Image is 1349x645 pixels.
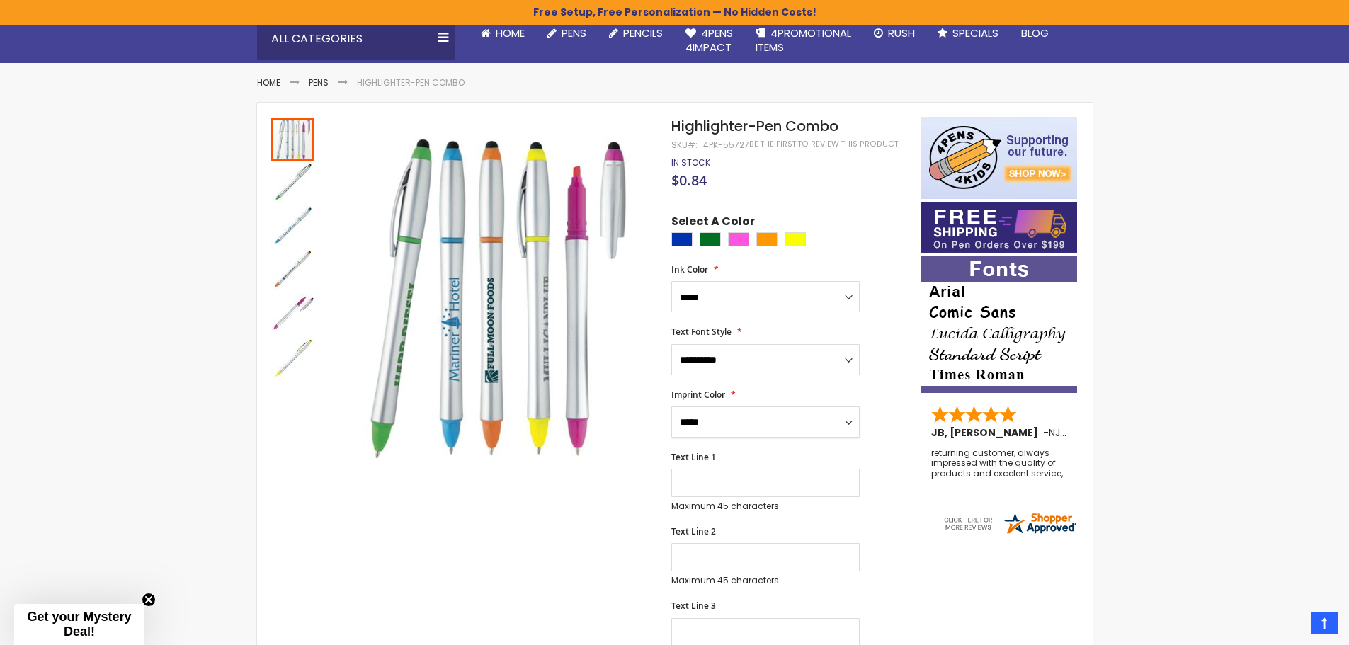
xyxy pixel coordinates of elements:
span: NJ [1049,426,1066,440]
span: Get your Mystery Deal! [27,610,131,639]
div: Availability [671,157,710,169]
div: 4PK-55727 [703,139,749,151]
img: font-personalization-examples [921,256,1077,393]
div: All Categories [257,18,455,60]
div: Highlighter-Pen Combo [271,117,315,161]
span: Text Line 2 [671,525,716,537]
span: Pens [562,25,586,40]
div: Highlighter-Pen Combo [271,292,315,336]
a: Home [257,76,280,89]
p: Maximum 45 characters [671,575,860,586]
div: Orange [756,232,778,246]
span: Specials [952,25,998,40]
div: Get your Mystery Deal!Close teaser [14,604,144,645]
div: Highlighter-Pen Combo [271,336,314,380]
div: Pink [728,232,749,246]
strong: SKU [671,139,698,151]
img: Free shipping on orders over $199 [921,202,1077,253]
span: 4PROMOTIONAL ITEMS [756,25,851,55]
a: Home [469,18,536,49]
span: Text Line 3 [671,600,716,612]
span: Home [496,25,525,40]
div: Yellow [785,232,806,246]
span: Imprint Color [671,389,725,401]
a: Be the first to review this product [749,139,898,149]
a: Pencils [598,18,674,49]
img: Highlighter-Pen Combo [271,250,314,292]
span: Blog [1021,25,1049,40]
span: JB, [PERSON_NAME] [931,426,1043,440]
a: Specials [926,18,1010,49]
span: $0.84 [671,171,707,190]
img: Highlighter-Pen Combo [271,162,314,205]
div: Blue [671,232,693,246]
a: Pens [536,18,598,49]
span: Text Font Style [671,326,732,338]
span: Text Line 1 [671,451,716,463]
span: Select A Color [671,214,755,233]
span: Ink Color [671,263,708,275]
img: Highlighter-Pen Combo [271,338,314,380]
a: 4pens.com certificate URL [942,527,1078,539]
img: 4pens 4 kids [921,117,1077,199]
span: In stock [671,156,710,169]
img: Highlighter-Pen Combo [271,294,314,336]
img: Highlighter-Pen Combo [329,137,653,461]
div: Highlighter-Pen Combo [271,249,315,292]
span: Highlighter-Pen Combo [671,116,838,136]
div: Highlighter-Pen Combo [271,205,315,249]
div: returning customer, always impressed with the quality of products and excelent service, will retu... [931,448,1069,479]
img: Highlighter-Pen Combo [271,206,314,249]
span: Rush [888,25,915,40]
div: Highlighter-Pen Combo [271,161,315,205]
a: 4Pens4impact [674,18,744,64]
span: Pencils [623,25,663,40]
a: Blog [1010,18,1060,49]
span: - , [1043,426,1166,440]
a: Pens [309,76,329,89]
div: Green [700,232,721,246]
a: 4PROMOTIONALITEMS [744,18,863,64]
p: Maximum 45 characters [671,501,860,512]
img: 4pens.com widget logo [942,510,1078,536]
span: 4Pens 4impact [685,25,733,55]
button: Close teaser [142,593,156,607]
li: Highlighter-Pen Combo [357,77,465,89]
a: Rush [863,18,926,49]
